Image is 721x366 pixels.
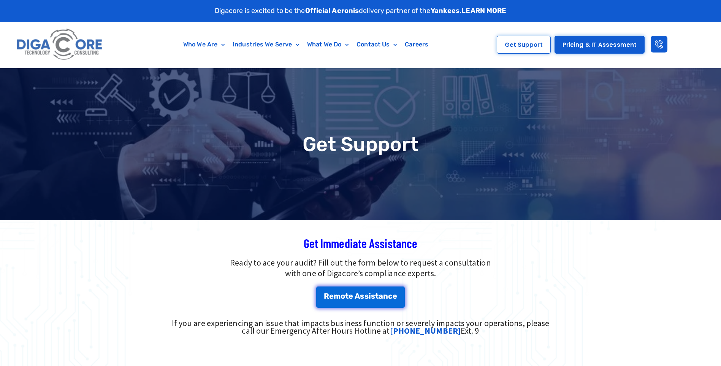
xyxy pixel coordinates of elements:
span: e [329,292,334,300]
span: s [360,292,364,300]
span: s [371,292,375,300]
a: Contact Us [353,36,401,53]
span: t [345,292,349,300]
a: [PHONE_NUMBER] [390,325,461,336]
a: Who We Are [179,36,229,53]
h1: Get Support [4,134,717,154]
a: Remote Assistance [316,286,405,308]
a: Careers [401,36,432,53]
a: What We Do [303,36,353,53]
img: Digacore logo 1 [14,25,105,64]
a: Get Support [497,36,551,54]
span: R [324,292,329,300]
span: n [383,292,388,300]
span: Get Immediate Assistance [304,236,417,250]
span: e [393,292,397,300]
span: e [349,292,353,300]
span: a [379,292,383,300]
a: Industries We Serve [229,36,303,53]
nav: Menu [142,36,470,53]
span: i [369,292,371,300]
span: m [334,292,341,300]
a: LEARN MORE [461,6,506,15]
span: s [364,292,369,300]
strong: Yankees [431,6,460,15]
a: Pricing & IT Assessment [555,36,645,54]
p: Digacore is excited to be the delivery partner of the . [215,6,507,16]
span: A [355,292,360,300]
p: Ready to ace your audit? Fill out the form below to request a consultation with one of Digacore’s... [117,257,604,279]
span: c [388,292,393,300]
span: t [375,292,379,300]
strong: Official Acronis [305,6,359,15]
span: Get Support [505,42,543,48]
div: If you are experiencing an issue that impacts business function or severely impacts your operatio... [166,319,555,334]
span: o [341,292,345,300]
span: Pricing & IT Assessment [563,42,637,48]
